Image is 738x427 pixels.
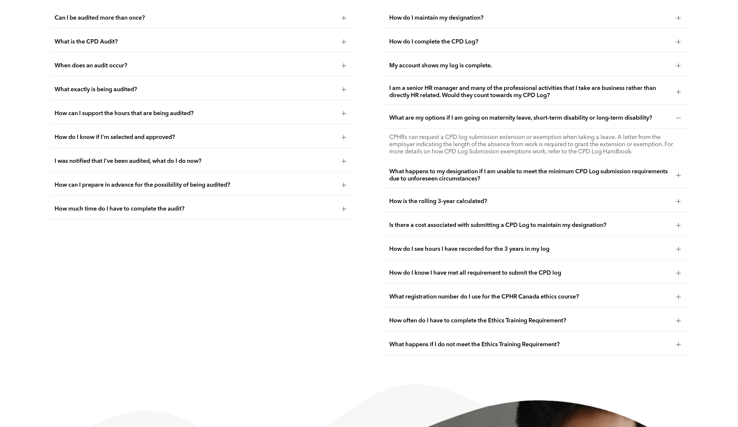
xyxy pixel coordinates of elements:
[389,85,671,99] span: I am a senior HR manager and many of the professional activities that I take are business rather ...
[55,14,336,22] span: Can I be audited more than once?
[389,114,671,122] span: What are my options if I am going on maternity leave, short-term disability or long-term disability?
[389,222,671,229] span: Is there a cost associated with submitting a CPD Log to maintain my designation?
[389,269,671,277] span: How do I know I have met all requirement to submit the CPD log
[55,110,336,117] span: How can I support the hours that are being audited?
[55,181,336,189] span: How can I prepare in advance for the possibility of being audited?
[389,293,671,300] span: What registration number do I use for the CPHR Canada ethics course?
[55,38,336,45] span: What is the CPD Audit?
[55,205,336,213] span: How much time do I have to complete the audit?
[389,341,671,348] span: What happens if I do not meet the Ethics Training Requirement?
[389,246,671,253] span: How do I see hours I have recorded for the 3 years in my log
[55,62,336,69] span: When does an audit occur?
[389,198,671,205] span: How is the rolling 3-year calculated?
[389,14,671,22] span: How do I maintain my designation?
[389,168,671,182] span: What happens to my designation if I am unable to meet the minimum CPD Log submission requirements...
[55,158,336,165] span: I was notified that I’ve been audited, what do I do now?
[55,86,336,93] span: What exactly is being audited?
[389,38,671,45] span: How do I complete the CPD Log?
[389,317,671,324] span: How often do I have to complete the Ethics Training Requirement?
[55,134,336,141] span: How do I know if I’m selected and approved?
[389,62,671,69] span: My account shows my log is complete.
[389,134,683,155] p: CPHRs can request a CPD log submission extension or exemption when taking a leave. A letter from ...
